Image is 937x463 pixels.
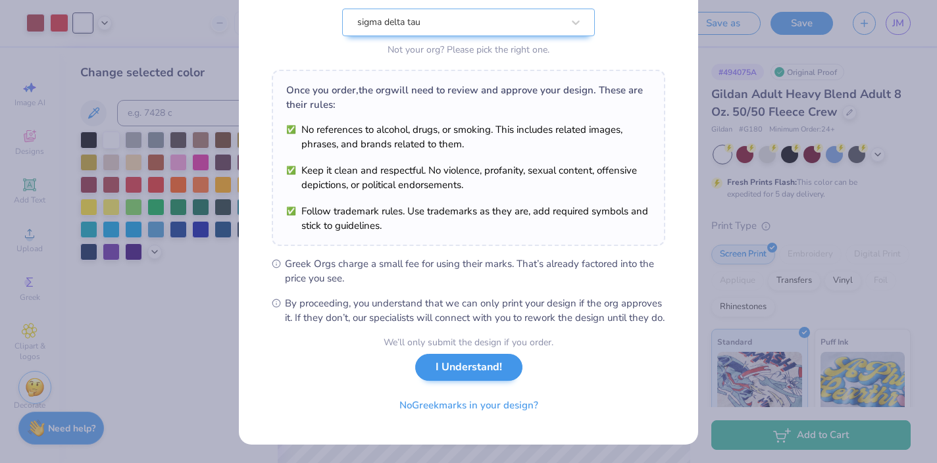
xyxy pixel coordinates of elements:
div: Not your org? Please pick the right one. [342,43,595,57]
button: NoGreekmarks in your design? [388,392,549,419]
span: By proceeding, you understand that we can only print your design if the org approves it. If they ... [285,296,665,325]
li: Keep it clean and respectful. No violence, profanity, sexual content, offensive depictions, or po... [286,163,651,192]
li: Follow trademark rules. Use trademarks as they are, add required symbols and stick to guidelines. [286,204,651,233]
li: No references to alcohol, drugs, or smoking. This includes related images, phrases, and brands re... [286,122,651,151]
span: Greek Orgs charge a small fee for using their marks. That’s already factored into the price you see. [285,256,665,285]
button: I Understand! [415,354,522,381]
div: Once you order, the org will need to review and approve your design. These are their rules: [286,83,651,112]
div: We’ll only submit the design if you order. [384,335,553,349]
